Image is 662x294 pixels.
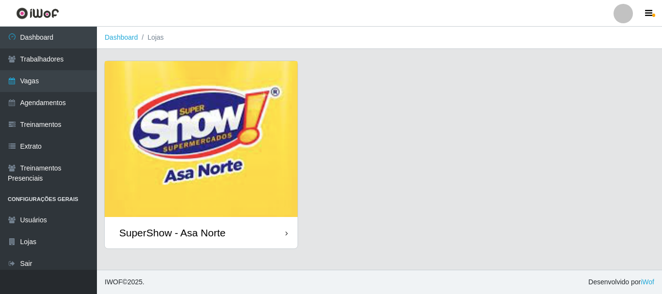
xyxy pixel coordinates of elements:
img: cardImg [105,61,298,217]
a: iWof [641,278,654,286]
span: Desenvolvido por [588,277,654,287]
span: © 2025 . [105,277,144,287]
div: SuperShow - Asa Norte [119,227,225,239]
a: Dashboard [105,33,138,41]
a: SuperShow - Asa Norte [105,61,298,248]
li: Lojas [138,32,164,43]
nav: breadcrumb [97,27,662,49]
span: IWOF [105,278,123,286]
img: CoreUI Logo [16,7,59,19]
